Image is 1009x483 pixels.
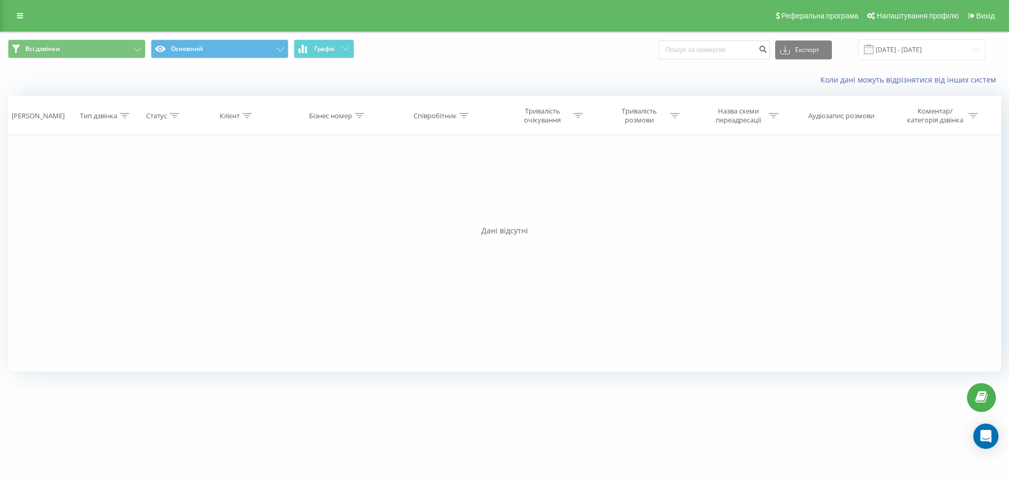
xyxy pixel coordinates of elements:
span: Налаштування профілю [877,12,959,20]
button: Всі дзвінки [8,39,146,58]
button: Основний [151,39,289,58]
div: Назва схеми переадресації [710,107,766,125]
div: Аудіозапис розмови [808,111,874,120]
div: Коментар/категорія дзвінка [904,107,966,125]
div: Open Intercom Messenger [973,424,998,449]
div: Тривалість розмови [611,107,667,125]
div: Клієнт [220,111,240,120]
div: Бізнес номер [309,111,352,120]
div: Тривалість очікування [514,107,571,125]
div: Тип дзвінка [80,111,117,120]
button: Експорт [775,40,832,59]
span: Вихід [976,12,995,20]
button: Графік [294,39,354,58]
div: Статус [146,111,167,120]
span: Графік [314,45,335,53]
span: Реферальна програма [781,12,859,20]
input: Пошук за номером [658,40,770,59]
div: [PERSON_NAME] [12,111,65,120]
div: Співробітник [414,111,457,120]
span: Всі дзвінки [25,45,60,53]
div: Дані відсутні [8,225,1001,236]
a: Коли дані можуть відрізнятися вiд інших систем [820,75,1001,85]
